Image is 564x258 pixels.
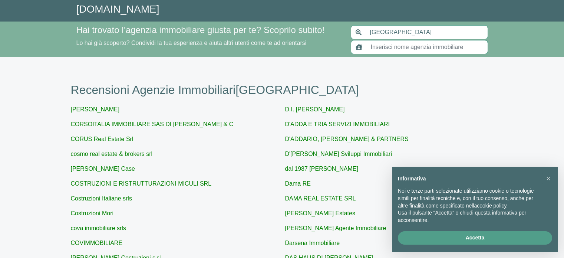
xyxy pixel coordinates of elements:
a: COVIMMOBILIARE [71,240,123,246]
a: Darsena Immobiliare [285,240,340,246]
a: Costruzioni Mori [71,210,114,216]
a: [PERSON_NAME] Agente Immobiliare [285,225,386,231]
a: Costruzioni Italiane srls [71,195,132,202]
a: cosmo real estate & brokers srl [71,151,153,157]
input: Inserisci area di ricerca (Comune o Provincia) [366,25,488,39]
a: DAMA REAL ESTATE SRL [285,195,356,202]
a: [PERSON_NAME] Estates [285,210,355,216]
input: Inserisci nome agenzia immobiliare [366,40,488,54]
a: dal 1987 [PERSON_NAME] [285,166,358,172]
p: Usa il pulsante “Accetta” o chiudi questa informativa per acconsentire. [398,209,540,224]
a: [PERSON_NAME] [71,106,120,112]
h2: Informativa [398,176,540,182]
a: cookie policy - il link si apre in una nuova scheda [477,203,506,209]
h4: Hai trovato l’agenzia immobiliare giusta per te? Scoprilo subito! [76,25,342,36]
a: Dama RE [285,180,311,187]
a: D'ADDARIO, [PERSON_NAME] & PARTNERS [285,136,409,142]
a: CORSOITALIA IMMOBILIARE SAS DI [PERSON_NAME] & C [71,121,234,127]
a: [DOMAIN_NAME] [76,3,159,15]
a: COSTRUZIONI E RISTRUTTURAZIONI MICULI SRL [71,180,212,187]
button: Chiudi questa informativa [542,173,554,184]
a: cova immobiliare srls [71,225,126,231]
a: CORUS Real Estate Srl [71,136,133,142]
p: Lo hai già scoperto? Condividi la tua esperienza e aiuta altri utenti come te ad orientarsi [76,39,342,48]
a: D'ADDA E TRIA SERVIZI IMMOBILIARI [285,121,390,127]
span: × [546,174,551,183]
button: Accetta [398,231,552,245]
h1: Recensioni Agenzie Immobiliari [GEOGRAPHIC_DATA] [71,83,494,97]
p: Noi e terze parti selezionate utilizziamo cookie o tecnologie simili per finalità tecniche e, con... [398,187,540,209]
a: [PERSON_NAME] Case [71,166,135,172]
a: D.I. [PERSON_NAME] [285,106,345,112]
a: D'[PERSON_NAME] Sviluppi Immobiliari [285,151,392,157]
